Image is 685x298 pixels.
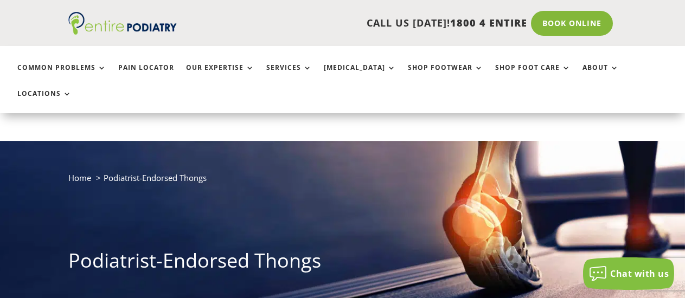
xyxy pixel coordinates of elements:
span: Chat with us [610,268,669,280]
a: Entire Podiatry [68,26,177,37]
a: Shop Foot Care [495,64,571,87]
a: Book Online [531,11,613,36]
a: About [582,64,619,87]
nav: breadcrumb [68,171,616,193]
a: Locations [17,90,72,113]
a: Our Expertise [186,64,254,87]
a: Pain Locator [118,64,174,87]
span: 1800 4 ENTIRE [450,16,527,29]
a: Home [68,172,91,183]
img: logo (1) [68,12,177,35]
span: Podiatrist-Endorsed Thongs [104,172,207,183]
a: Services [266,64,312,87]
a: [MEDICAL_DATA] [324,64,396,87]
button: Chat with us [583,257,674,290]
p: CALL US [DATE]! [191,16,527,30]
h1: Podiatrist-Endorsed Thongs [68,247,616,280]
a: Shop Footwear [408,64,483,87]
a: Common Problems [17,64,106,87]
